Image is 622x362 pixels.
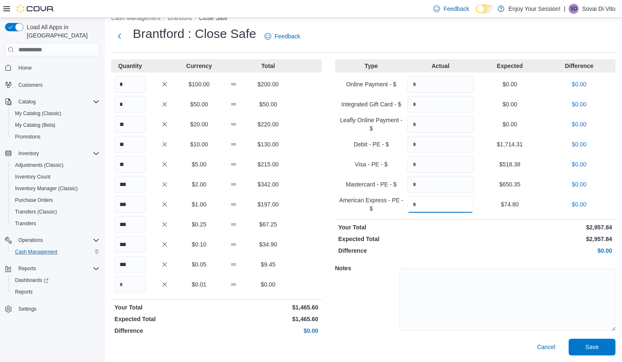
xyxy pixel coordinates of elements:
p: $74.80 [477,200,543,209]
p: $0.25 [183,220,215,229]
button: Inventory Manager (Classic) [8,183,103,194]
span: Inventory Count [12,172,99,182]
a: Dashboards [8,274,103,286]
span: Operations [18,237,43,244]
p: Visa - PE - $ [338,160,404,168]
span: Settings [15,304,99,314]
a: My Catalog (Classic) [12,108,65,118]
span: Feedback [443,5,469,13]
input: Quantity [114,236,146,253]
p: Online Payment - $ [338,80,404,88]
p: $50.00 [183,100,215,108]
span: Reports [15,264,99,274]
span: Settings [18,306,36,312]
button: Settings [2,303,103,315]
p: Actual [407,62,473,70]
span: Inventory Manager (Classic) [12,184,99,194]
p: $342.00 [252,180,284,189]
button: Next [111,28,128,45]
p: Expected Total [338,235,474,243]
p: $518.38 [477,160,543,168]
button: Inventory [2,148,103,159]
p: $0.00 [546,140,612,148]
button: Operations [15,235,46,245]
span: Promotions [15,133,41,140]
a: Transfers (Classic) [12,207,60,217]
p: Your Total [114,303,215,312]
a: Settings [15,304,40,314]
p: $0.00 [546,180,612,189]
p: Difference [114,327,215,335]
p: Leafly Online Payment - $ [338,116,404,133]
span: Cash Management [15,249,57,255]
p: $2,957.84 [477,235,612,243]
a: Customers [15,80,46,90]
h5: Notes [335,260,398,277]
button: Purchase Orders [8,194,103,206]
span: Dashboards [12,275,99,285]
p: Expected Total [114,315,215,323]
input: Quantity [114,136,146,153]
p: Type [338,62,404,70]
input: Dark Mode [476,5,493,13]
span: Adjustments (Classic) [15,162,63,168]
p: $100.00 [183,80,215,88]
p: Currency [183,62,215,70]
input: Quantity [407,76,473,93]
a: Feedback [430,0,472,17]
p: $1,465.60 [218,303,318,312]
button: Save [569,339,615,355]
span: SD [570,4,577,14]
span: Reports [15,289,33,295]
span: Feedback [274,32,300,40]
button: Transfers [8,218,103,229]
span: Customers [15,80,99,90]
p: $2,957.84 [477,223,612,231]
p: $0.00 [477,80,543,88]
input: Quantity [114,176,146,193]
span: Catalog [15,97,99,107]
nav: Complex example [5,58,99,337]
span: My Catalog (Beta) [15,122,56,128]
p: $0.10 [183,240,215,249]
input: Quantity [114,76,146,93]
button: Customers [2,79,103,91]
button: Home [2,61,103,73]
p: $0.05 [183,260,215,269]
button: Close Safe [199,15,227,21]
p: Expected [477,62,543,70]
p: $0.00 [477,120,543,128]
span: My Catalog (Classic) [12,108,99,118]
a: Dashboards [12,275,52,285]
p: $1.00 [183,200,215,209]
input: Quantity [114,156,146,173]
button: Cash Management [8,246,103,258]
div: Sovai Di Vito [569,4,579,14]
p: Mastercard - PE - $ [338,180,404,189]
p: $220.00 [252,120,284,128]
span: Cancel [537,343,555,351]
input: Quantity [407,136,473,153]
p: Debit - PE - $ [338,140,404,148]
p: $20.00 [183,120,215,128]
h1: Brantford : Close Safe [133,25,256,42]
button: Reports [2,263,103,274]
span: Reports [18,265,36,272]
input: Quantity [114,276,146,293]
button: Cancel [533,339,559,355]
input: Quantity [114,96,146,113]
button: Operations [2,234,103,246]
span: Home [15,62,99,73]
p: $200.00 [252,80,284,88]
span: Transfers [15,220,36,227]
button: Reports [8,286,103,298]
span: Dashboards [15,277,48,284]
span: Catalog [18,98,36,105]
a: Feedback [261,28,303,45]
a: Promotions [12,132,44,142]
p: $1,465.60 [218,315,318,323]
button: Inventory Count [8,171,103,183]
button: Reports [15,264,39,274]
span: Inventory [15,148,99,158]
